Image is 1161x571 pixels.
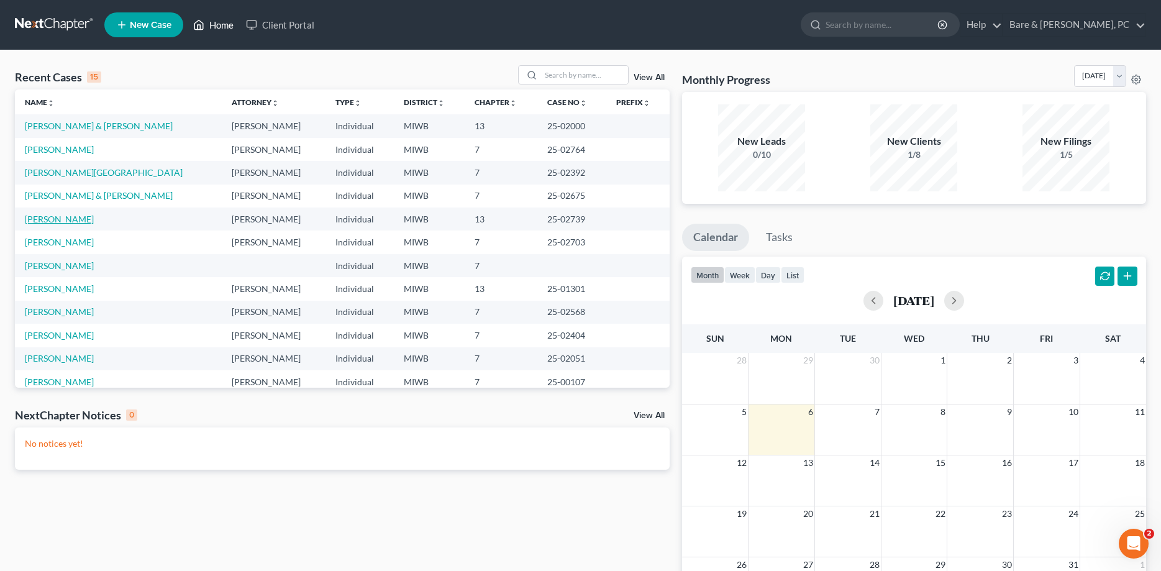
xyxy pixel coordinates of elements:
[222,324,326,347] td: [PERSON_NAME]
[537,161,607,184] td: 25-02392
[394,347,465,370] td: MIWB
[326,161,394,184] td: Individual
[537,114,607,137] td: 25-02000
[465,138,537,161] td: 7
[537,324,607,347] td: 25-02404
[394,277,465,300] td: MIWB
[15,408,137,423] div: NextChapter Notices
[1072,353,1080,368] span: 3
[1040,333,1053,344] span: Fri
[126,409,137,421] div: 0
[1022,134,1109,148] div: New Filings
[271,99,279,107] i: unfold_more
[25,167,183,178] a: [PERSON_NAME][GEOGRAPHIC_DATA]
[1134,404,1146,419] span: 11
[802,353,814,368] span: 29
[394,301,465,324] td: MIWB
[222,277,326,300] td: [PERSON_NAME]
[537,277,607,300] td: 25-01301
[580,99,587,107] i: unfold_more
[326,254,394,277] td: Individual
[25,237,94,247] a: [PERSON_NAME]
[960,14,1002,36] a: Help
[616,98,650,107] a: Prefixunfold_more
[130,21,171,30] span: New Case
[222,114,326,137] td: [PERSON_NAME]
[1139,353,1146,368] span: 4
[537,231,607,254] td: 25-02703
[335,98,362,107] a: Typeunfold_more
[25,214,94,224] a: [PERSON_NAME]
[735,455,748,470] span: 12
[326,138,394,161] td: Individual
[802,455,814,470] span: 13
[394,254,465,277] td: MIWB
[326,208,394,231] td: Individual
[682,224,749,251] a: Calendar
[735,353,748,368] span: 28
[547,98,587,107] a: Case Nounfold_more
[537,208,607,231] td: 25-02739
[1067,506,1080,521] span: 24
[868,506,881,521] span: 21
[1006,353,1013,368] span: 2
[934,455,947,470] span: 15
[465,114,537,137] td: 13
[465,185,537,208] td: 7
[972,333,990,344] span: Thu
[465,324,537,347] td: 7
[25,144,94,155] a: [PERSON_NAME]
[222,370,326,393] td: [PERSON_NAME]
[25,353,94,363] a: [PERSON_NAME]
[222,208,326,231] td: [PERSON_NAME]
[222,161,326,184] td: [PERSON_NAME]
[465,301,537,324] td: 7
[394,114,465,137] td: MIWB
[222,138,326,161] td: [PERSON_NAME]
[465,231,537,254] td: 7
[465,254,537,277] td: 7
[394,185,465,208] td: MIWB
[326,114,394,137] td: Individual
[394,208,465,231] td: MIWB
[394,231,465,254] td: MIWB
[691,267,724,283] button: month
[354,99,362,107] i: unfold_more
[25,190,173,201] a: [PERSON_NAME] & [PERSON_NAME]
[394,161,465,184] td: MIWB
[934,506,947,521] span: 22
[1006,404,1013,419] span: 9
[240,14,321,36] a: Client Portal
[634,73,665,82] a: View All
[1003,14,1145,36] a: Bare & [PERSON_NAME], PC
[222,301,326,324] td: [PERSON_NAME]
[718,148,805,161] div: 0/10
[326,277,394,300] td: Individual
[682,72,770,87] h3: Monthly Progress
[870,148,957,161] div: 1/8
[326,324,394,347] td: Individual
[509,99,517,107] i: unfold_more
[537,347,607,370] td: 25-02051
[25,377,94,387] a: [PERSON_NAME]
[706,333,724,344] span: Sun
[25,437,660,450] p: No notices yet!
[1105,333,1121,344] span: Sat
[25,330,94,340] a: [PERSON_NAME]
[840,333,856,344] span: Tue
[755,267,781,283] button: day
[1134,506,1146,521] span: 25
[15,70,101,85] div: Recent Cases
[1119,529,1149,559] iframe: Intercom live chat
[222,347,326,370] td: [PERSON_NAME]
[326,370,394,393] td: Individual
[770,333,792,344] span: Mon
[404,98,445,107] a: Districtunfold_more
[465,208,537,231] td: 13
[781,267,804,283] button: list
[465,370,537,393] td: 7
[1001,455,1013,470] span: 16
[873,404,881,419] span: 7
[740,404,748,419] span: 5
[537,301,607,324] td: 25-02568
